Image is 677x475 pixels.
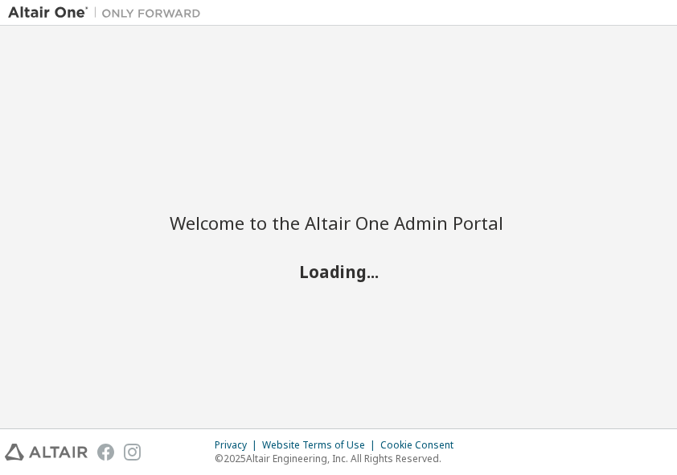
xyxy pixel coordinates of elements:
[5,444,88,461] img: altair_logo.svg
[170,260,507,281] h2: Loading...
[380,439,463,452] div: Cookie Consent
[215,452,463,465] p: © 2025 Altair Engineering, Inc. All Rights Reserved.
[262,439,380,452] div: Website Terms of Use
[8,5,209,21] img: Altair One
[124,444,141,461] img: instagram.svg
[170,211,507,234] h2: Welcome to the Altair One Admin Portal
[97,444,114,461] img: facebook.svg
[215,439,262,452] div: Privacy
